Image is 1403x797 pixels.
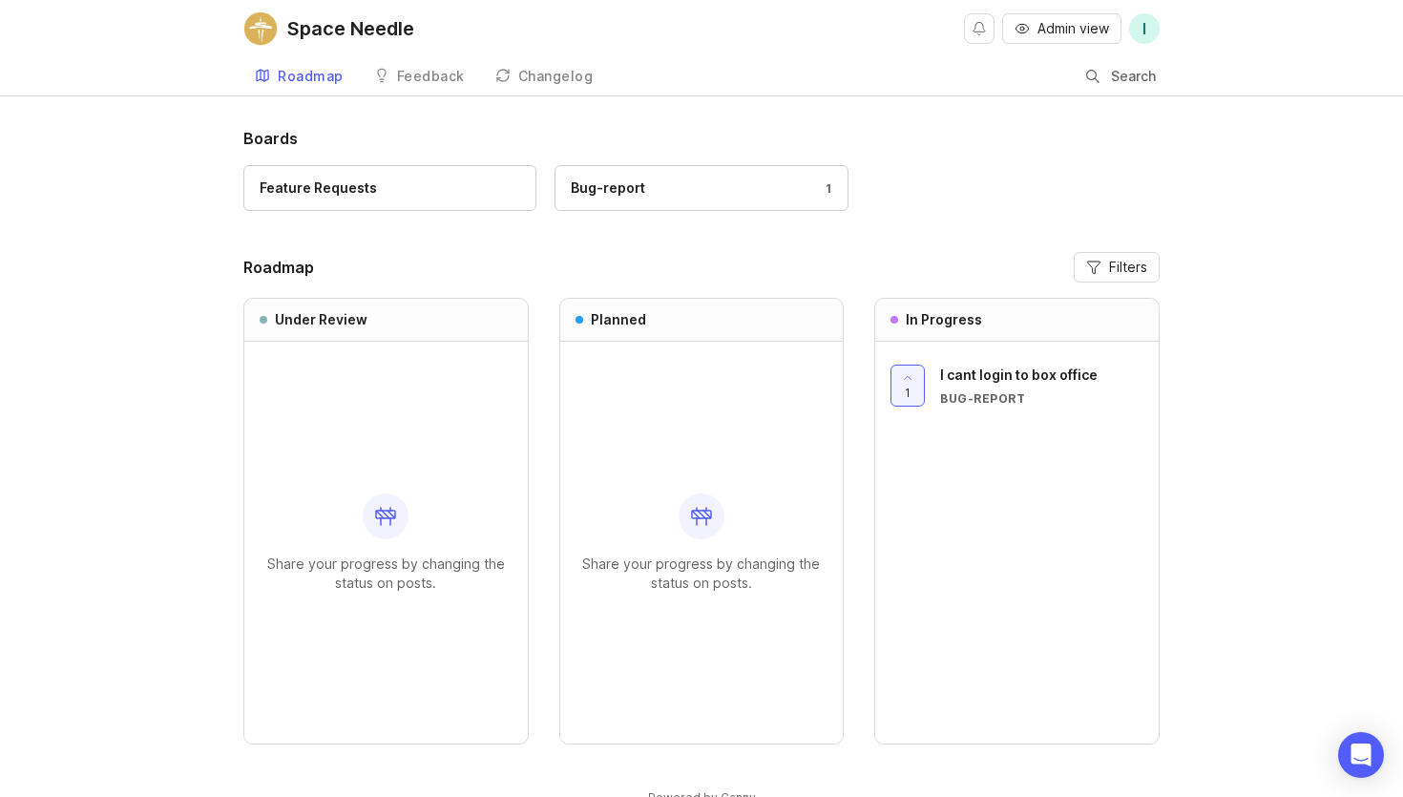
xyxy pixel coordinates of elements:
[287,19,414,38] div: Space Needle
[1142,17,1146,40] span: I
[1002,13,1121,44] button: Admin view
[940,390,1143,407] div: Bug-report
[260,555,513,593] p: Share your progress by changing the status on posts.
[591,310,646,329] h3: Planned
[1074,252,1160,283] button: Filters
[275,310,367,329] h3: Under Review
[484,57,605,96] a: Changelog
[243,11,278,46] img: Space Needle logo
[555,165,848,211] a: Bug-report1
[260,178,377,199] div: Feature Requests
[278,70,344,83] div: Roadmap
[518,70,594,83] div: Changelog
[243,165,536,211] a: Feature Requests
[571,178,645,199] div: Bug-report
[964,13,995,44] button: Notifications
[397,70,465,83] div: Feedback
[243,127,1160,150] h1: Boards
[1129,13,1160,44] button: I
[243,57,355,96] a: Roadmap
[816,180,832,197] div: 1
[890,365,925,407] button: 1
[1037,19,1109,38] span: Admin view
[363,57,476,96] a: Feedback
[905,385,911,401] span: 1
[940,367,1098,383] span: I cant login to box office
[1338,732,1384,778] div: Open Intercom Messenger
[576,555,828,593] p: Share your progress by changing the status on posts.
[243,256,314,279] h2: Roadmap
[906,310,982,329] h3: In Progress
[1109,258,1147,277] span: Filters
[940,365,1143,407] a: I cant login to box officeBug-report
